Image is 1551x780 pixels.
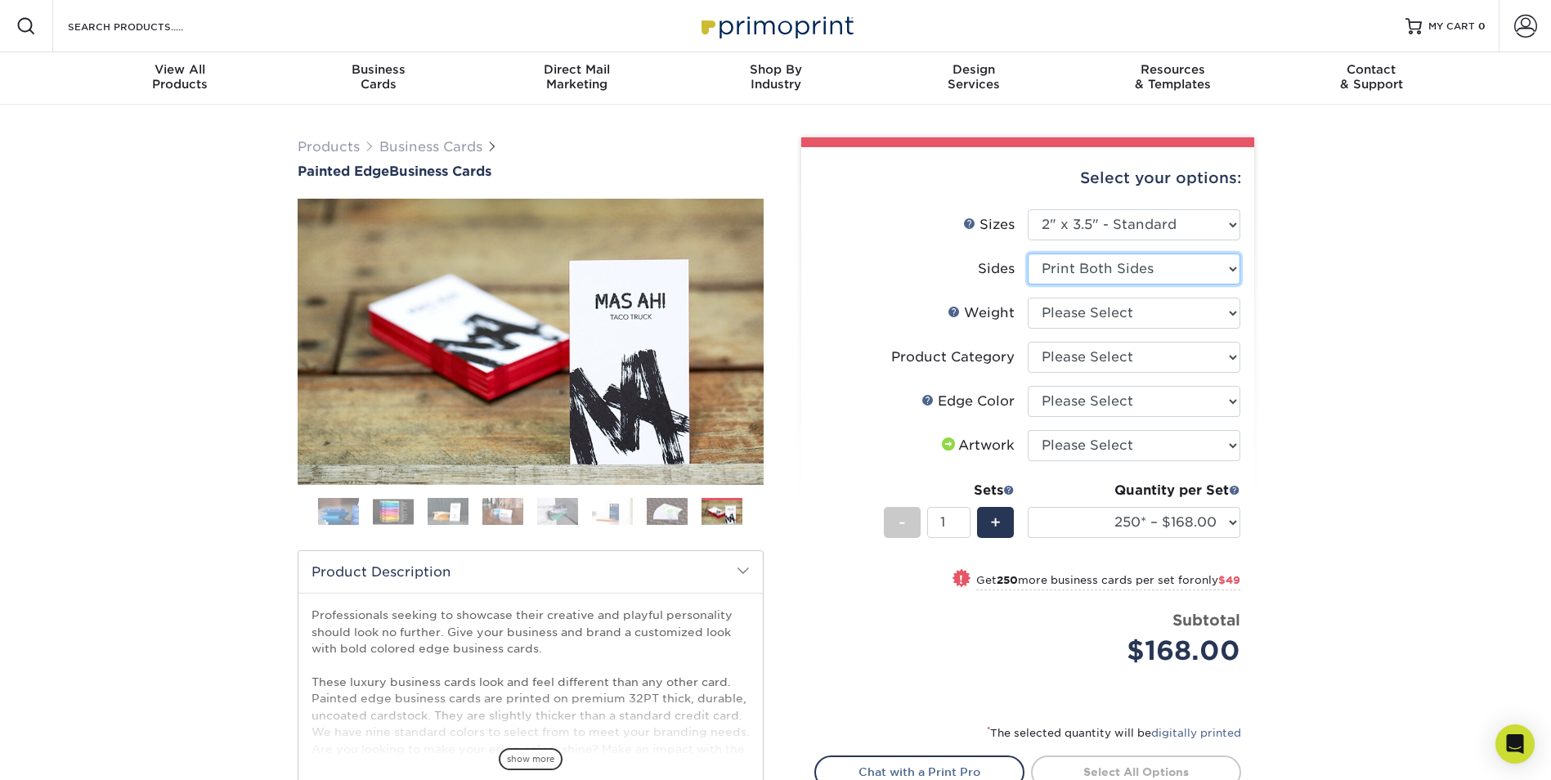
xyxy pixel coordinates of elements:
img: Business Cards 03 [428,497,468,526]
small: Get more business cards per set for [976,574,1240,590]
span: Shop By [676,62,875,77]
div: & Support [1272,62,1471,92]
img: Primoprint [694,8,858,43]
div: Marketing [477,62,676,92]
div: Sets [884,481,1015,500]
span: Design [875,62,1074,77]
div: Open Intercom Messenger [1495,724,1535,764]
strong: Subtotal [1172,611,1240,629]
div: Cards [279,62,477,92]
h2: Product Description [298,551,763,593]
div: Quantity per Set [1028,481,1240,500]
img: Business Cards 01 [318,491,359,532]
a: Business Cards [379,139,482,155]
a: Painted EdgeBusiness Cards [298,164,764,179]
div: $168.00 [1040,631,1240,670]
span: Business [279,62,477,77]
img: Business Cards 02 [373,499,414,524]
div: Sizes [963,215,1015,235]
img: Business Cards 05 [537,497,578,526]
img: Painted Edge 08 [298,181,764,503]
div: Sides [978,259,1015,279]
span: Painted Edge [298,164,389,179]
a: DesignServices [875,52,1074,105]
span: Direct Mail [477,62,676,77]
img: Business Cards 07 [647,497,688,526]
span: ! [959,571,963,588]
span: $49 [1218,574,1240,586]
a: Direct MailMarketing [477,52,676,105]
h1: Business Cards [298,164,764,179]
div: Weight [948,303,1015,323]
div: Products [81,62,280,92]
div: Edge Color [921,392,1015,411]
span: + [990,510,1001,535]
img: Business Cards 06 [592,497,633,526]
a: View AllProducts [81,52,280,105]
span: View All [81,62,280,77]
strong: 250 [997,574,1018,586]
span: - [899,510,906,535]
span: 0 [1478,20,1486,32]
a: Resources& Templates [1074,52,1272,105]
small: The selected quantity will be [987,727,1241,739]
a: Products [298,139,360,155]
a: Shop ByIndustry [676,52,875,105]
input: SEARCH PRODUCTS..... [66,16,226,36]
span: show more [499,748,563,770]
div: Services [875,62,1074,92]
div: Product Category [891,347,1015,367]
div: & Templates [1074,62,1272,92]
a: Contact& Support [1272,52,1471,105]
img: Business Cards 08 [702,499,742,527]
a: BusinessCards [279,52,477,105]
span: only [1195,574,1240,586]
div: Artwork [939,436,1015,455]
span: MY CART [1428,20,1475,34]
div: Select your options: [814,147,1241,209]
img: Business Cards 04 [482,497,523,526]
span: Contact [1272,62,1471,77]
span: Resources [1074,62,1272,77]
a: digitally printed [1151,727,1241,739]
div: Industry [676,62,875,92]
